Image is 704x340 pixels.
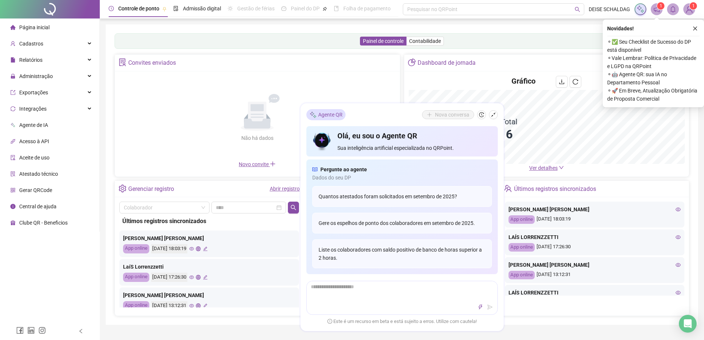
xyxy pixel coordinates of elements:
span: Agente de IA [19,122,48,128]
sup: Atualize o seu contato no menu Meus Dados [690,2,697,10]
div: Convites enviados [128,57,176,69]
span: download [559,79,565,85]
button: Nova conversa [422,110,474,119]
span: thunderbolt [478,304,483,310]
span: history [479,112,484,117]
span: Novo convite [239,161,276,167]
span: api [10,139,16,144]
div: Não há dados [223,134,291,142]
div: Open Intercom Messenger [679,315,697,333]
span: Novidades ! [607,24,634,33]
div: Agente QR [306,109,346,120]
div: App online [509,243,535,252]
img: sparkle-icon.fc2bf0ac1784a2077858766a79e2daf3.svg [309,111,317,118]
span: eye [676,207,681,212]
span: 1 [660,3,662,9]
span: setting [119,185,126,192]
span: Ver detalhes [529,165,558,171]
span: Painel de controle [363,38,404,44]
span: Pergunte ao agente [320,165,367,174]
span: export [10,90,16,95]
div: [PERSON_NAME] [PERSON_NAME] [509,205,681,213]
span: edit [203,246,208,251]
span: Admissão digital [183,6,221,11]
span: search [290,205,296,211]
span: eye [189,246,194,251]
span: left [78,329,84,334]
span: Exportações [19,90,48,95]
span: eye [189,303,194,308]
span: Folha de pagamento [343,6,391,11]
span: global [196,303,201,308]
span: qrcode [10,188,16,193]
span: facebook [16,327,24,334]
span: pie-chart [408,58,416,66]
span: Relatórios [19,57,42,63]
div: App online [123,301,149,310]
span: ⚬ Vale Lembrar: Política de Privacidade e LGPD na QRPoint [607,54,700,70]
div: Gerenciar registro [128,183,174,195]
div: [PERSON_NAME] [PERSON_NAME] [123,291,295,299]
div: LAÍS LORRENZZETTI [509,289,681,297]
span: Cadastros [19,41,43,47]
span: exclamation-circle [327,319,332,323]
span: solution [119,58,126,66]
div: [DATE] 13:12:31 [151,301,187,310]
div: [DATE] 17:26:30 [151,273,187,282]
img: sparkle-icon.fc2bf0ac1784a2077858766a79e2daf3.svg [636,5,645,13]
span: info-circle [10,204,16,209]
div: App online [123,244,149,253]
span: 1 [692,3,695,9]
span: Painel do DP [291,6,320,11]
span: lock [10,74,16,79]
a: Ver detalhes down [529,165,564,171]
div: [PERSON_NAME] [PERSON_NAME] [123,234,295,242]
img: icon [312,131,332,152]
span: sync [10,106,16,111]
span: ⚬ 🚀 Em Breve, Atualização Obrigatória de Proposta Comercial [607,87,700,103]
span: edit [203,303,208,308]
span: ⚬ ✅ Seu Checklist de Sucesso do DP está disponível [607,38,700,54]
div: App online [509,215,535,224]
span: audit [10,155,16,160]
span: close [693,26,698,31]
span: file [10,57,16,63]
span: Acesso à API [19,138,49,144]
span: bell [670,6,676,13]
span: Sua inteligência artificial especializada no QRPoint. [337,144,492,152]
span: eye [676,262,681,267]
h4: Olá, eu sou o Agente QR [337,131,492,141]
span: eye [189,275,194,280]
span: user-add [10,41,16,46]
div: [DATE] 18:03:19 [509,215,681,224]
span: linkedin [27,327,35,334]
span: Integrações [19,106,47,112]
span: clock-circle [109,6,114,11]
span: global [196,246,201,251]
span: book [334,6,339,11]
span: edit [203,275,208,280]
span: ⚬ 🤖 Agente QR: sua IA no Departamento Pessoal [607,70,700,87]
span: team [504,185,512,192]
span: solution [10,171,16,176]
span: pushpin [162,7,167,11]
span: Administração [19,73,53,79]
div: Liste os colaboradores com saldo positivo de banco de horas superior a 2 horas. [312,239,492,268]
div: [PERSON_NAME] [PERSON_NAME] [509,261,681,269]
span: search [575,7,580,12]
a: Abrir registro [270,186,300,192]
span: Gerar QRCode [19,187,52,193]
span: Dados do seu DP [312,174,492,182]
button: send [486,303,494,312]
span: eye [676,235,681,240]
span: Contabilidade [409,38,441,44]
div: LAÍS LORRENZZETTI [509,233,681,241]
div: Últimos registros sincronizados [514,183,596,195]
span: shrink [491,112,496,117]
span: Página inicial [19,24,50,30]
span: Atestado técnico [19,171,58,177]
button: thunderbolt [476,303,485,312]
div: [DATE] 18:03:19 [151,244,187,253]
sup: 1 [657,2,664,10]
div: Gere os espelhos de ponto dos colaboradores em setembro de 2025. [312,213,492,233]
